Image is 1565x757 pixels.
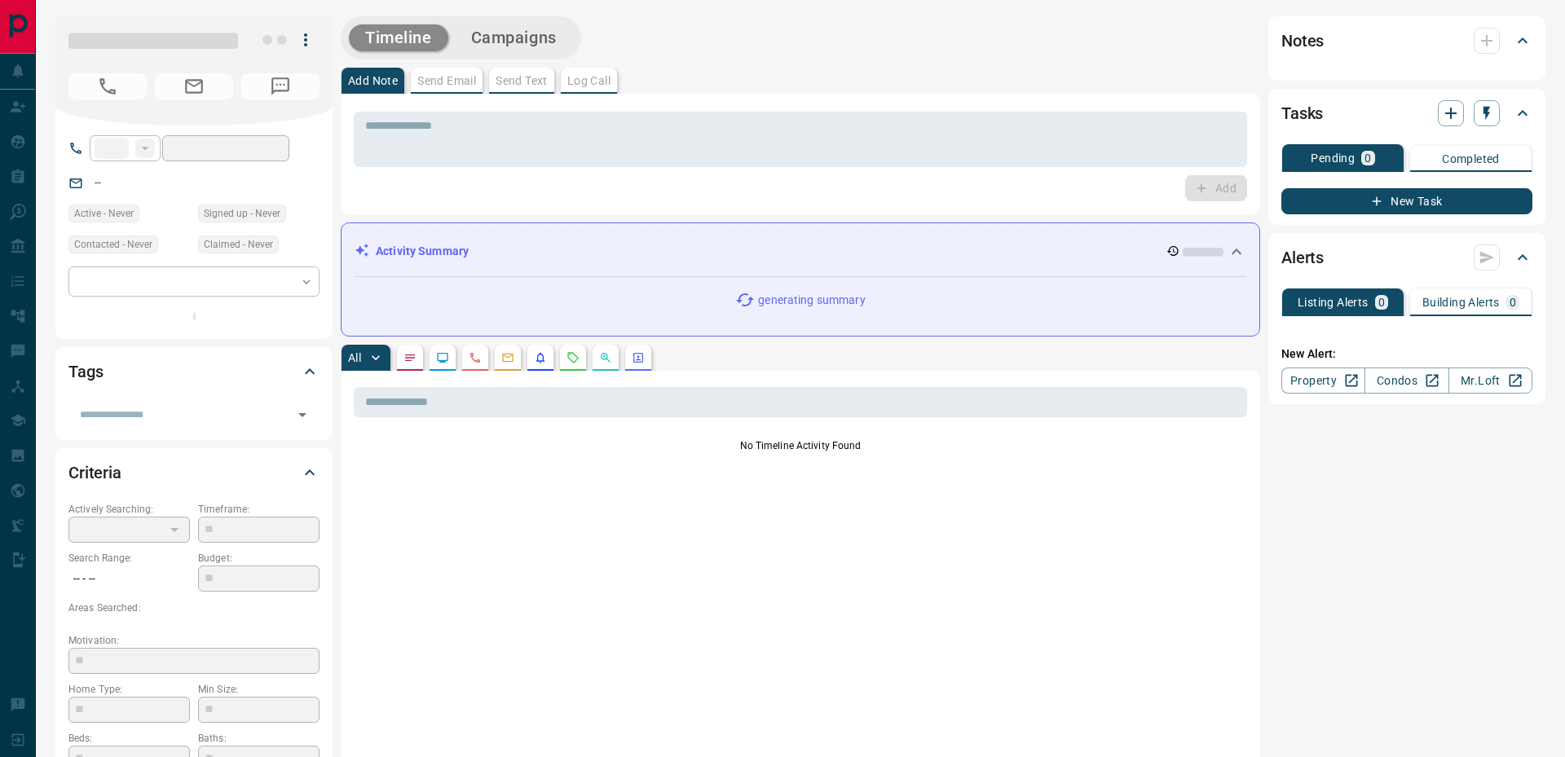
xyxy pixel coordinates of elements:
[68,566,190,592] p: -- - --
[1298,297,1369,308] p: Listing Alerts
[376,243,469,260] p: Activity Summary
[1364,367,1448,394] a: Condos
[68,352,320,391] div: Tags
[241,73,320,99] span: No Number
[1364,152,1371,164] p: 0
[95,176,101,189] a: --
[68,731,190,746] p: Beds:
[501,351,514,364] svg: Emails
[68,359,103,385] h2: Tags
[1281,21,1532,60] div: Notes
[1281,244,1324,271] h2: Alerts
[74,205,134,222] span: Active - Never
[1422,297,1500,308] p: Building Alerts
[68,453,320,492] div: Criteria
[455,24,573,51] button: Campaigns
[758,292,865,309] p: generating summary
[198,502,320,517] p: Timeframe:
[1510,297,1516,308] p: 0
[1281,100,1323,126] h2: Tasks
[599,351,612,364] svg: Opportunities
[1281,238,1532,277] div: Alerts
[566,351,580,364] svg: Requests
[74,236,152,253] span: Contacted - Never
[1281,28,1324,54] h2: Notes
[354,438,1247,453] p: No Timeline Activity Found
[403,351,417,364] svg: Notes
[68,633,320,648] p: Motivation:
[348,352,361,363] p: All
[469,351,482,364] svg: Calls
[349,24,448,51] button: Timeline
[1281,345,1532,363] p: New Alert:
[1311,152,1355,164] p: Pending
[1442,153,1500,165] p: Completed
[68,551,190,566] p: Search Range:
[1378,297,1385,308] p: 0
[68,460,121,486] h2: Criteria
[436,351,449,364] svg: Lead Browsing Activity
[68,601,320,615] p: Areas Searched:
[204,236,273,253] span: Claimed - Never
[1448,367,1532,394] a: Mr.Loft
[68,502,190,517] p: Actively Searching:
[198,682,320,697] p: Min Size:
[1281,94,1532,133] div: Tasks
[348,75,398,86] p: Add Note
[534,351,547,364] svg: Listing Alerts
[1281,367,1365,394] a: Property
[68,73,147,99] span: No Number
[155,73,233,99] span: No Email
[198,551,320,566] p: Budget:
[68,682,190,697] p: Home Type:
[204,205,280,222] span: Signed up - Never
[355,236,1246,266] div: Activity Summary
[291,403,314,426] button: Open
[632,351,645,364] svg: Agent Actions
[1281,188,1532,214] button: New Task
[198,731,320,746] p: Baths:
